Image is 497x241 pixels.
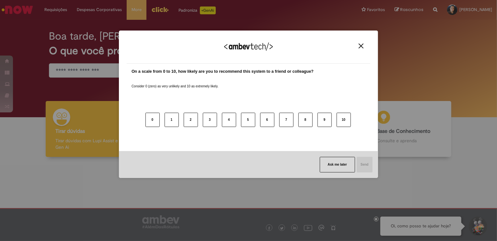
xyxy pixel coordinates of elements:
label: On a scale from 0 to 10, how likely are you to recommend this system to a friend or colleague? [132,69,314,75]
button: 8 [298,113,313,127]
button: 9 [318,113,332,127]
button: 10 [337,113,351,127]
label: Consider 0 (zero) as very unlikely and 10 as extremely likely. [132,76,218,89]
button: 1 [165,113,179,127]
button: Ask me later [320,157,355,172]
button: 7 [279,113,294,127]
button: 2 [184,113,198,127]
button: 6 [260,113,274,127]
img: Close [359,44,364,48]
button: 3 [203,113,217,127]
button: Close [357,43,365,49]
button: 0 [145,113,160,127]
button: 4 [222,113,236,127]
button: 5 [241,113,255,127]
img: Logo Ambevtech [224,43,273,51]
